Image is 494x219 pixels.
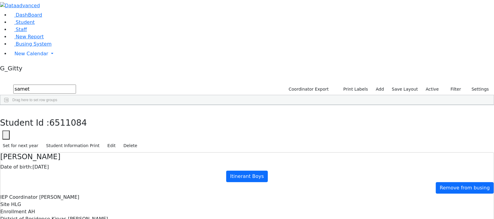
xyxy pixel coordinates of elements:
[13,85,76,94] input: Search
[0,208,27,215] label: Enrollment
[0,153,494,161] h4: [PERSON_NAME]
[0,163,33,171] label: Date of birth:
[0,201,10,208] label: Site
[12,98,57,102] span: Drag here to set row groups
[440,185,490,191] span: Remove from busing
[16,34,44,40] span: New Report
[285,85,331,94] button: Coordinator Export
[389,85,420,94] button: Save Layout
[10,34,44,40] a: New Report
[464,85,492,94] button: Settings
[16,19,35,25] span: Student
[423,85,442,94] label: Active
[443,85,464,94] button: Filter
[11,201,21,207] span: HLG
[43,141,102,150] button: Student Information Print
[121,141,140,150] button: Delete
[10,27,27,32] a: Staff
[226,171,268,182] a: Itinerant Boys
[436,182,494,194] a: Remove from busing
[14,51,48,56] span: New Calendar
[10,19,35,25] a: Student
[16,41,52,47] span: Busing System
[10,48,494,60] a: New Calendar
[10,41,52,47] a: Busing System
[336,85,371,94] button: Print Labels
[373,85,387,94] a: Add
[105,141,118,150] button: Edit
[39,194,79,200] span: [PERSON_NAME]
[28,209,35,214] span: AH
[16,27,27,32] span: Staff
[16,12,42,18] span: DashBoard
[0,163,494,171] div: [DATE]
[0,194,38,201] label: IEP Coordinator
[10,12,42,18] a: DashBoard
[49,118,87,128] span: 6511084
